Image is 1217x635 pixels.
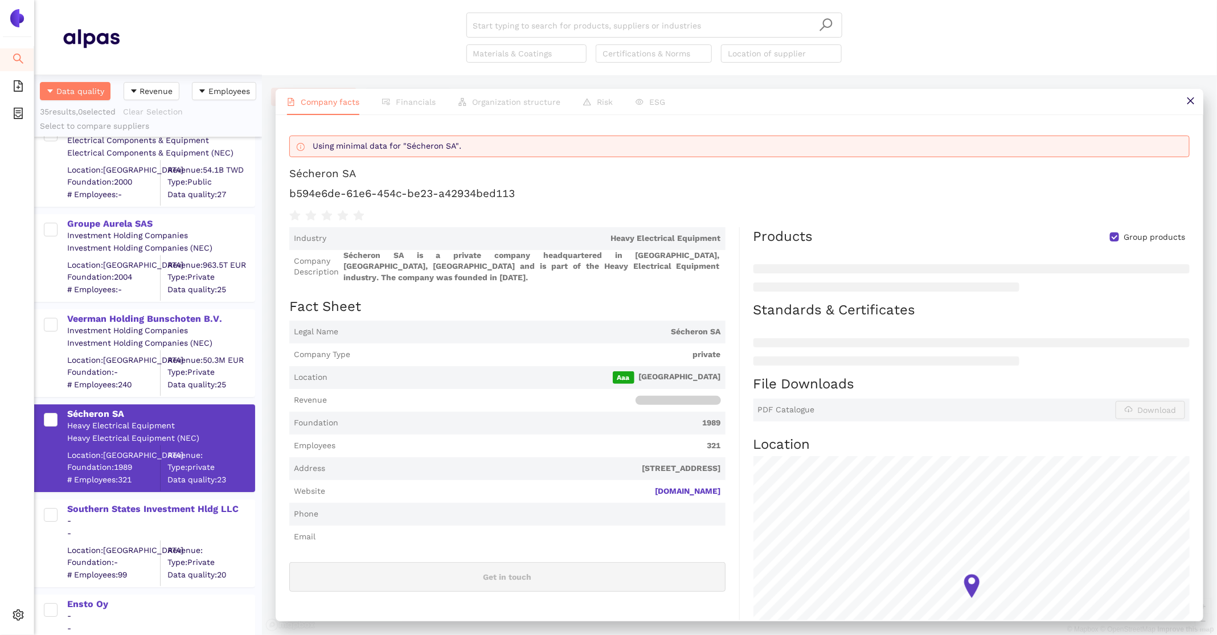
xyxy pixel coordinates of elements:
span: Sécheron SA [343,326,721,338]
span: # Employees: - [67,284,160,295]
span: Type: Private [167,367,254,378]
div: Investment Holding Companies (NEC) [67,243,254,254]
div: Location: [GEOGRAPHIC_DATA] [67,354,160,366]
span: Foundation: 2000 [67,177,160,188]
span: Address [294,463,325,474]
span: Company Description [294,256,339,278]
span: info-circle [297,143,305,151]
button: caret-downEmployees [192,82,256,100]
span: # Employees: 99 [67,569,160,580]
div: Electrical Components & Equipment (NEC) [67,148,254,159]
div: Sécheron SA [67,408,254,420]
span: file-add [13,76,24,99]
h2: Standards & Certificates [753,301,1190,320]
div: Southern States Investment Hldg LLC [67,503,254,515]
span: Heavy Electrical Equipment [331,233,721,244]
span: caret-down [46,87,54,96]
span: warning [583,98,591,106]
span: Type: private [167,462,254,473]
div: Products [753,227,813,247]
div: - [67,611,254,622]
span: Revenue [294,395,327,406]
span: Revenue [140,85,173,97]
span: Website [294,486,325,497]
span: container [13,104,24,126]
div: Revenue: 54.1B TWD [167,164,254,175]
div: - [67,515,254,527]
span: setting [13,605,24,628]
span: caret-down [130,87,138,96]
span: Risk [597,97,613,106]
div: Revenue: [167,449,254,461]
span: Foundation: 1989 [67,462,160,473]
div: Ensto Oy [67,598,254,611]
span: ESG [649,97,665,106]
span: Data quality: 20 [167,569,254,580]
span: Type: Private [167,272,254,283]
span: Data quality: 23 [167,474,254,485]
div: Using minimal data for "Sécheron SA". [313,141,1185,152]
span: private [355,349,721,360]
span: file-text [287,98,295,106]
span: Employees [208,85,250,97]
span: Company Type [294,349,350,360]
div: Electrical Components & Equipment [67,135,254,146]
h2: File Downloads [753,375,1190,394]
span: Phone [294,509,318,520]
span: [STREET_ADDRESS] [330,463,721,474]
span: fund-view [382,98,390,106]
span: caret-down [198,87,206,96]
span: 35 results, 0 selected [40,107,116,116]
span: Location [294,372,327,383]
span: Group products [1119,232,1190,243]
div: Select to compare suppliers [40,121,256,132]
div: Revenue: [167,544,254,556]
span: Type: Private [167,557,254,568]
div: Heavy Electrical Equipment (NEC) [67,433,254,444]
h2: Location [753,435,1190,454]
span: Industry [294,233,326,244]
img: Logo [8,9,26,27]
span: Data quality: 25 [167,379,254,390]
span: Organization structure [472,97,560,106]
span: Data quality [56,85,104,97]
span: Data quality: 25 [167,284,254,295]
span: Employees [294,440,335,452]
span: Type: Public [167,177,254,188]
span: 1989 [343,417,721,429]
div: Location: [GEOGRAPHIC_DATA] [67,164,160,175]
span: Foundation: 2004 [67,272,160,283]
span: Financials [396,97,436,106]
span: Company facts [301,97,359,106]
button: caret-downRevenue [124,82,179,100]
span: star [289,210,301,222]
span: search [819,18,833,32]
div: Location: [GEOGRAPHIC_DATA] [67,544,160,556]
h2: Fact Sheet [289,297,726,317]
div: Revenue: 963.5T EUR [167,259,254,271]
span: star [321,210,333,222]
div: - [67,623,254,634]
div: Location: [GEOGRAPHIC_DATA] [67,259,160,271]
div: Investment Holding Companies [67,230,254,241]
span: star [305,210,317,222]
div: Investment Holding Companies (NEC) [67,338,254,349]
button: close [1178,89,1203,114]
div: Investment Holding Companies [67,325,254,337]
span: eye [636,98,644,106]
div: Sécheron SA [289,166,356,181]
div: Revenue: 50.3M EUR [167,354,254,366]
div: - [67,528,254,539]
div: Location: [GEOGRAPHIC_DATA] [67,449,160,461]
h1: b594e6de-61e6-454c-be23-a42934bed113 [289,186,1190,201]
span: PDF Catalogue [758,404,815,416]
button: Clear Selection [122,103,190,121]
span: Email [294,531,315,543]
span: Foundation: - [67,367,160,378]
span: search [13,49,24,72]
div: Groupe Aurela SAS [67,218,254,230]
span: Legal Name [294,326,338,338]
span: # Employees: - [67,189,160,200]
span: # Employees: 240 [67,379,160,390]
button: caret-downData quality [40,82,110,100]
